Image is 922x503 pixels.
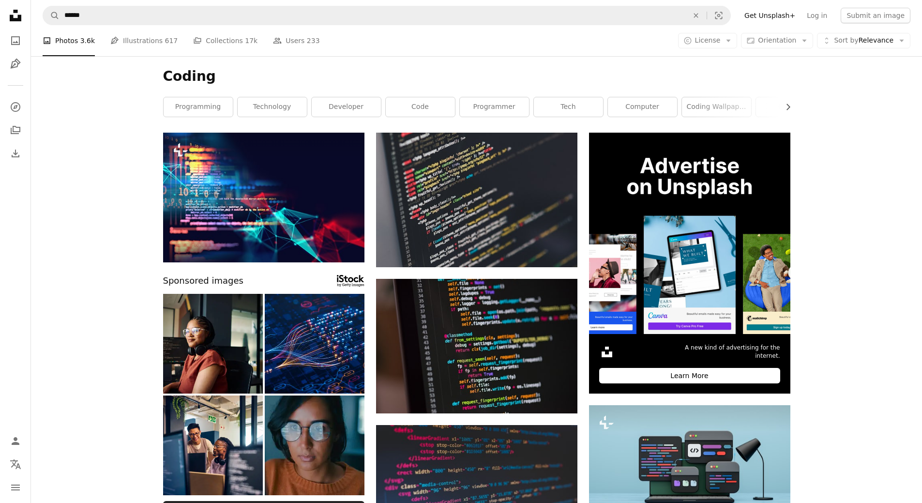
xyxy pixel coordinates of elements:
button: Search Unsplash [43,6,60,25]
a: Collections [6,121,25,140]
span: Relevance [834,36,893,46]
a: developer [312,97,381,117]
img: file-1631306537910-2580a29a3cfcimage [599,344,615,360]
span: Sponsored images [163,274,243,288]
a: Illustrations 617 [110,25,178,56]
a: Illustrations [6,54,25,74]
a: lines of HTML codes [376,488,577,496]
a: programming [164,97,233,117]
a: Explore [6,97,25,117]
a: Get Unsplash+ [739,8,801,23]
span: License [695,36,721,44]
a: Log in [801,8,833,23]
a: laptop [756,97,825,117]
img: monitor showing Java programming [376,133,577,267]
img: a computer screen with a bunch of code on it [376,279,577,413]
button: Orientation [741,33,813,48]
a: code [386,97,455,117]
button: Visual search [707,6,730,25]
span: 233 [307,35,320,46]
a: programmer [460,97,529,117]
span: Orientation [758,36,796,44]
button: Sort byRelevance [817,33,910,48]
a: Download History [6,144,25,163]
div: Learn More [599,368,780,383]
img: Young woman programmer focused on her work, coding on dual monitors in a modern office environment [163,294,263,394]
button: License [678,33,738,48]
a: coding wallpaper [682,97,751,117]
a: Programming code abstract technology background of software developer and Computer script [163,193,364,201]
form: Find visuals sitewide [43,6,731,25]
a: A laptop computer with a bunch of different screens on top of it [589,468,790,476]
h1: Coding [163,68,790,85]
a: Users 233 [273,25,319,56]
img: Programming code abstract technology background of software developer and Computer script [163,133,364,262]
a: Photos [6,31,25,50]
button: Submit an image [841,8,910,23]
button: Clear [685,6,707,25]
img: Female computer programmer works on complex software development tasks at her home office late in... [265,396,364,495]
button: Menu [6,478,25,497]
a: tech [534,97,603,117]
span: 17k [245,35,257,46]
a: a computer screen with a bunch of code on it [376,341,577,350]
a: Log in / Sign up [6,431,25,451]
span: A new kind of advertising for the internet. [669,344,780,360]
img: Software developers working together on code in modern office [163,396,263,495]
span: Sort by [834,36,858,44]
button: scroll list to the right [779,97,790,117]
a: computer [608,97,677,117]
a: A new kind of advertising for the internet.Learn More [589,133,790,394]
button: Language [6,455,25,474]
span: 617 [165,35,178,46]
img: file-1635990755334-4bfd90f37242image [589,133,790,334]
a: monitor showing Java programming [376,195,577,204]
a: technology [238,97,307,117]
a: Collections 17k [193,25,257,56]
img: AI powers big data analysis and automation workflows, showcasing neural networks and data streams... [265,294,364,394]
